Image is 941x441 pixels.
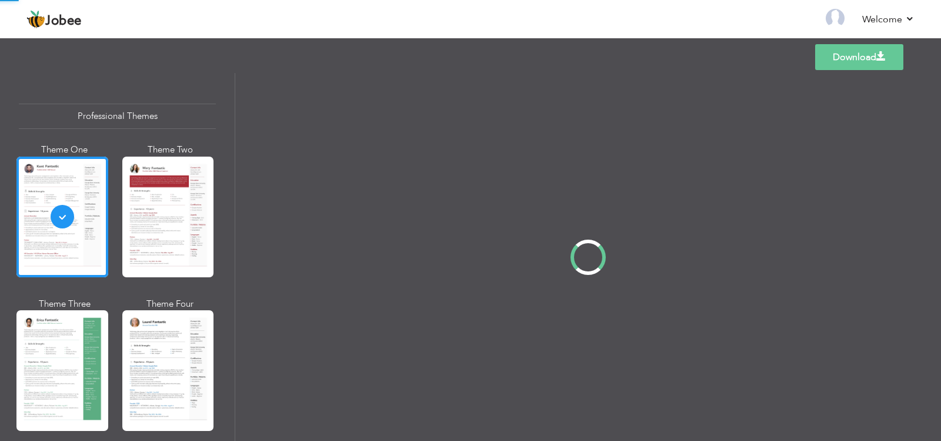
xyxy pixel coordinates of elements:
[862,12,915,26] a: Welcome
[26,10,45,29] img: jobee.io
[815,44,903,70] a: Download
[26,10,82,29] a: Jobee
[45,15,82,28] span: Jobee
[826,9,845,28] img: Profile Img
